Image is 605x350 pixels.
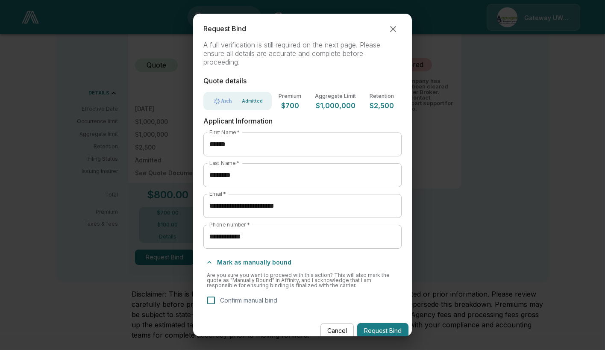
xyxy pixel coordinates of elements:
p: Retention [370,94,394,99]
p: A full verification is still required on the next page. Please ensure all details are accurate an... [203,41,402,67]
p: Aggregate Limit [315,94,356,99]
p: Confirm manual bind [220,296,277,305]
p: Request Bind [203,25,246,33]
p: $700 [279,102,301,109]
p: Applicant Information [203,117,402,125]
p: $2,500 [370,102,394,109]
p: $1,000,000 [315,102,356,109]
button: Request Bind [357,323,408,339]
label: Email [209,190,226,197]
p: Are you sure you want to proceed with this action? This will also mark the quote as "Manually Bou... [207,273,398,288]
p: Premium [279,94,301,99]
p: Quote details [203,77,402,85]
p: Admitted [242,99,263,103]
label: Last Name [209,159,239,167]
button: Mark as manually bound [203,256,295,269]
label: First Name [209,129,240,136]
img: Carrier Logo [213,97,239,106]
label: Phone number [209,221,250,228]
button: Cancel [320,323,354,339]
